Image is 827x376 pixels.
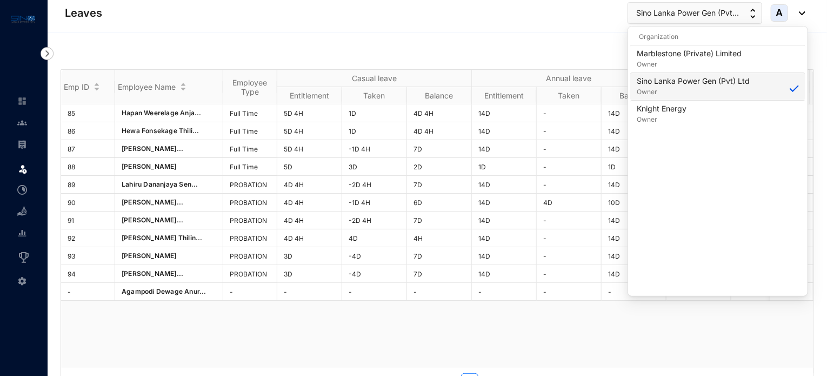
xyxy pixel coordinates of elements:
[602,194,666,212] td: 10D
[223,158,277,176] td: Full Time
[17,228,27,238] img: report-unselected.e6a6b4230fc7da01f883.svg
[793,11,805,15] img: dropdown-black.8e83cc76930a90b1a4fdb6d089b7bf3a.svg
[602,265,666,283] td: 14D
[277,158,342,176] td: 5D
[9,134,35,155] li: Payroll
[407,158,472,176] td: 2D
[602,176,666,194] td: 14D
[472,122,537,140] td: 14D
[9,179,35,201] li: Time Attendance
[636,7,739,19] span: Sino Lanka Power Gen (Pvt...
[277,283,342,301] td: -
[9,90,35,112] li: Home
[407,265,472,283] td: 7D
[472,140,537,158] td: 14D
[122,180,198,188] span: Lahiru Dananjaya Sen...
[472,212,537,229] td: 14D
[472,104,537,122] td: 14D
[407,283,472,301] td: -
[602,158,666,176] td: 1D
[342,158,407,176] td: 3D
[61,212,115,229] td: 91
[122,161,216,172] p: [PERSON_NAME]
[122,127,199,135] span: Hewa Fonsekage Thili...
[776,8,783,18] span: A
[122,269,183,278] span: [PERSON_NAME]...
[342,140,407,158] td: -1D 4H
[65,5,102,21] p: Leaves
[223,176,277,194] td: PROBATION
[602,283,666,301] td: -
[223,194,277,212] td: PROBATION
[342,229,407,247] td: 4D
[122,198,183,206] span: [PERSON_NAME]...
[342,265,407,283] td: -4D
[64,82,89,91] span: Emp ID
[17,118,27,128] img: people-unselected.118708e94b43a90eceab.svg
[223,104,277,122] td: Full Time
[750,9,756,18] img: up-down-arrow.74152d26bf9780fbf563ca9c90304185.svg
[277,104,342,122] td: 5D 4H
[61,194,115,212] td: 90
[537,247,602,265] td: -
[637,114,686,125] p: Owner
[342,87,407,104] th: Taken
[537,104,602,122] td: -
[17,163,28,174] img: leave.99b8a76c7fa76a53782d.svg
[122,144,183,153] span: [PERSON_NAME]...
[537,140,602,158] td: -
[277,265,342,283] td: 3D
[223,283,277,301] td: -
[9,112,35,134] li: Contacts
[602,247,666,265] td: 14D
[407,140,472,158] td: 7D
[17,276,27,286] img: settings-unselected.1febfda315e6e19643a1.svg
[277,122,342,140] td: 5D 4H
[17,140,27,149] img: payroll-unselected.b590312f920e76f0c668.svg
[407,212,472,229] td: 7D
[602,104,666,122] td: 14D
[472,158,537,176] td: 1D
[223,140,277,158] td: Full Time
[537,265,602,283] td: -
[537,212,602,229] td: -
[637,59,742,70] p: Owner
[407,229,472,247] td: 4H
[472,176,537,194] td: 14D
[223,229,277,247] td: PROBATION
[537,122,602,140] td: -
[223,70,277,104] th: Employee Type
[407,87,472,104] th: Balance
[537,229,602,247] td: -
[277,212,342,229] td: 4D 4H
[472,87,537,104] th: Entitlement
[9,222,35,244] li: Reports
[342,122,407,140] td: 1D
[223,122,277,140] td: Full Time
[602,87,666,104] th: Balance
[9,201,35,222] li: Loan
[342,212,407,229] td: -2D 4H
[277,70,472,87] th: Casual leave
[122,287,206,295] span: Agampodi Dewage Anur...
[223,265,277,283] td: PROBATION
[602,229,666,247] td: 14D
[602,140,666,158] td: 14D
[17,185,27,195] img: time-attendance-unselected.8aad090b53826881fffb.svg
[472,70,666,87] th: Annual leave
[61,122,115,140] td: 86
[637,87,750,97] p: Owner
[122,250,216,261] p: [PERSON_NAME]
[61,176,115,194] td: 89
[277,194,342,212] td: 4D 4H
[537,194,602,212] td: 4D
[407,247,472,265] td: 7D
[61,70,115,104] th: Emp ID
[277,176,342,194] td: 4D 4H
[61,158,115,176] td: 88
[472,229,537,247] td: 14D
[628,2,762,24] button: Sino Lanka Power Gen (Pvt...
[407,104,472,122] td: 4D 4H
[407,176,472,194] td: 7D
[602,212,666,229] td: 14D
